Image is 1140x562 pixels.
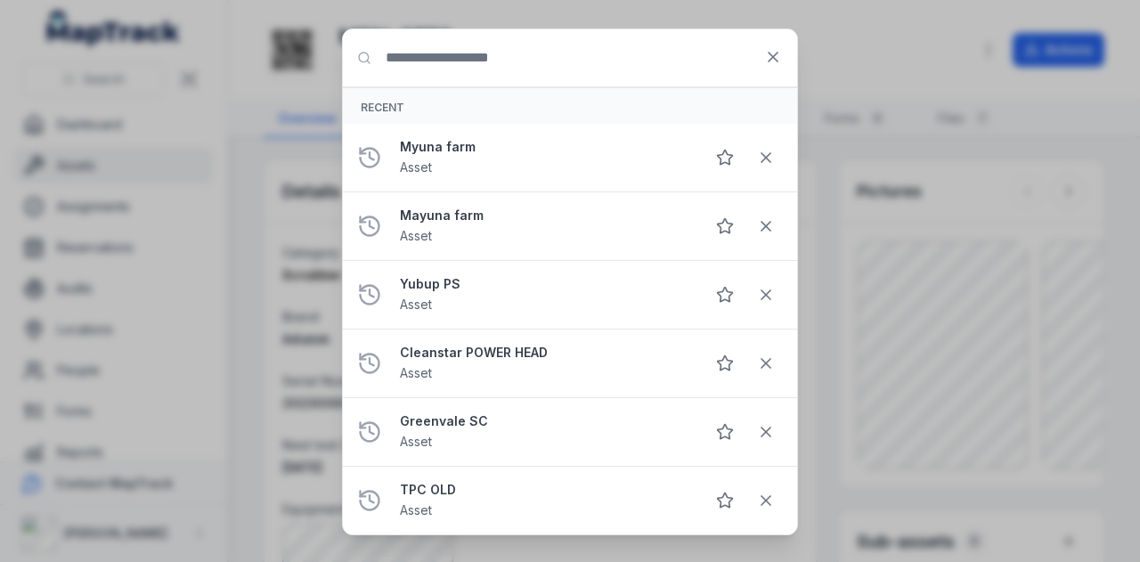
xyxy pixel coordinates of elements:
span: Asset [400,297,432,312]
a: Greenvale SCAsset [400,412,690,452]
strong: Yubup PS [400,275,690,293]
strong: Greenvale SC [400,412,690,430]
a: Yubup PSAsset [400,275,690,314]
strong: Myuna farm [400,138,690,156]
strong: Cleanstar POWER HEAD [400,344,690,362]
strong: Mayuna farm [400,207,690,224]
strong: TPC OLD [400,481,690,499]
a: TPC OLDAsset [400,481,690,520]
span: Asset [400,159,432,175]
a: Mayuna farmAsset [400,207,690,246]
span: Asset [400,434,432,449]
span: Recent [361,101,404,114]
span: Asset [400,365,432,380]
span: Asset [400,502,432,517]
a: Myuna farmAsset [400,138,690,177]
span: Asset [400,228,432,243]
a: Cleanstar POWER HEADAsset [400,344,690,383]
